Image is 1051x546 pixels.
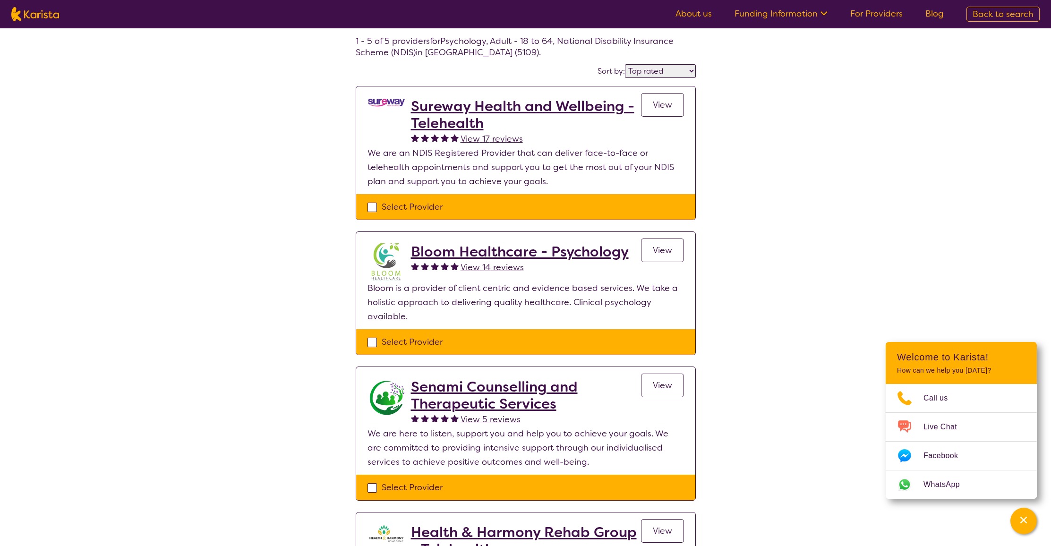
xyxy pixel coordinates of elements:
[461,260,524,274] a: View 14 reviews
[886,470,1037,499] a: Web link opens in a new tab.
[461,262,524,273] span: View 14 reviews
[367,146,684,188] p: We are an NDIS Registered Provider that can deliver face-to-face or telehealth appointments and s...
[641,93,684,117] a: View
[411,243,629,260] a: Bloom Healthcare - Psychology
[367,98,405,108] img: vgwqq8bzw4bddvbx0uac.png
[461,414,521,425] span: View 5 reviews
[367,427,684,469] p: We are here to listen, support you and help you to achieve your goals. We are committed to provid...
[441,414,449,422] img: fullstar
[598,66,625,76] label: Sort by:
[431,134,439,142] img: fullstar
[367,281,684,324] p: Bloom is a provider of client centric and evidence based services. We take a holistic approach to...
[451,134,459,142] img: fullstar
[441,262,449,270] img: fullstar
[411,98,641,132] a: Sureway Health and Wellbeing - Telehealth
[653,245,672,256] span: View
[421,262,429,270] img: fullstar
[923,449,969,463] span: Facebook
[431,262,439,270] img: fullstar
[653,525,672,537] span: View
[735,8,828,19] a: Funding Information
[367,524,405,543] img: ztak9tblhgtrn1fit8ap.png
[431,414,439,422] img: fullstar
[461,133,523,145] span: View 17 reviews
[441,134,449,142] img: fullstar
[653,380,672,391] span: View
[886,384,1037,499] ul: Choose channel
[641,374,684,397] a: View
[675,8,712,19] a: About us
[1010,508,1037,534] button: Channel Menu
[923,391,959,405] span: Call us
[966,7,1040,22] a: Back to search
[411,134,419,142] img: fullstar
[411,414,419,422] img: fullstar
[897,351,1025,363] h2: Welcome to Karista!
[923,420,968,434] span: Live Chat
[367,243,405,281] img: klsknef2cimwwz0wtkey.jpg
[421,414,429,422] img: fullstar
[925,8,944,19] a: Blog
[897,367,1025,375] p: How can we help you [DATE]?
[367,378,405,416] img: r7dlggcrx4wwrwpgprcg.jpg
[451,414,459,422] img: fullstar
[421,134,429,142] img: fullstar
[850,8,903,19] a: For Providers
[461,412,521,427] a: View 5 reviews
[923,478,971,492] span: WhatsApp
[973,9,1034,20] span: Back to search
[641,239,684,262] a: View
[411,262,419,270] img: fullstar
[886,342,1037,499] div: Channel Menu
[411,378,641,412] a: Senami Counselling and Therapeutic Services
[451,262,459,270] img: fullstar
[641,519,684,543] a: View
[461,132,523,146] a: View 17 reviews
[653,99,672,111] span: View
[11,7,59,21] img: Karista logo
